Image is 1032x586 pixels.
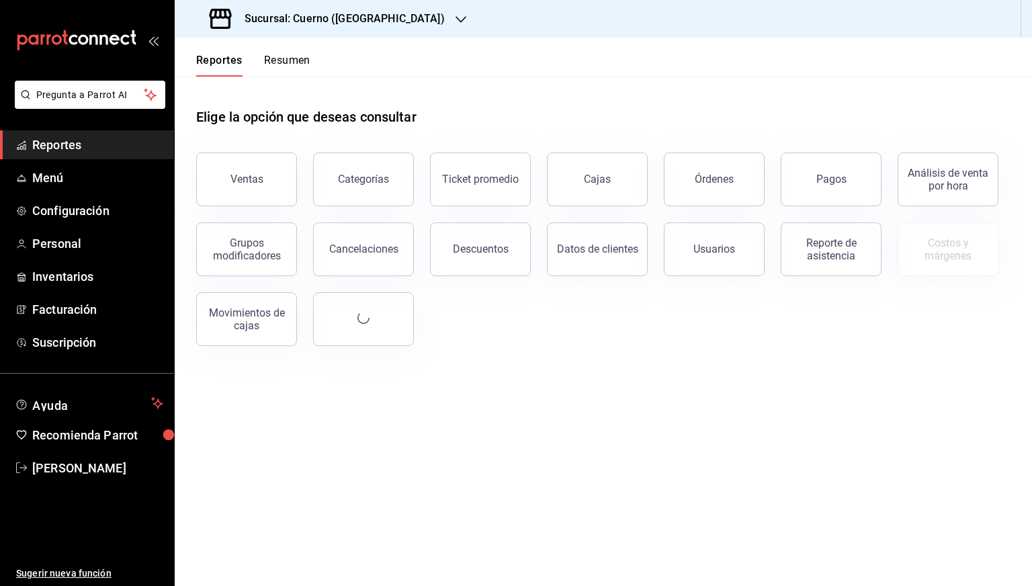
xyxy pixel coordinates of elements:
[898,153,998,206] button: Análisis de venta por hora
[453,243,509,255] div: Descuentos
[898,222,998,276] button: Contrata inventarios para ver este reporte
[557,243,638,255] div: Datos de clientes
[789,237,873,262] div: Reporte de asistencia
[664,222,765,276] button: Usuarios
[196,292,297,346] button: Movimientos de cajas
[781,153,881,206] button: Pagos
[32,300,163,319] span: Facturación
[32,459,163,477] span: [PERSON_NAME]
[313,153,414,206] button: Categorías
[15,81,165,109] button: Pregunta a Parrot AI
[196,153,297,206] button: Ventas
[329,243,398,255] div: Cancelaciones
[32,235,163,253] span: Personal
[32,202,163,220] span: Configuración
[196,107,417,127] h1: Elige la opción que deseas consultar
[32,136,163,154] span: Reportes
[584,173,611,185] div: Cajas
[32,267,163,286] span: Inventarios
[264,54,310,77] button: Resumen
[32,333,163,351] span: Suscripción
[664,153,765,206] button: Órdenes
[196,54,310,77] div: navigation tabs
[196,222,297,276] button: Grupos modificadores
[32,426,163,444] span: Recomienda Parrot
[816,173,847,185] div: Pagos
[547,153,648,206] button: Cajas
[234,11,445,27] h3: Sucursal: Cuerno ([GEOGRAPHIC_DATA])
[906,167,990,192] div: Análisis de venta por hora
[442,173,519,185] div: Ticket promedio
[693,243,735,255] div: Usuarios
[16,567,163,581] span: Sugerir nueva función
[906,237,990,262] div: Costos y márgenes
[36,88,144,102] span: Pregunta a Parrot AI
[695,173,734,185] div: Órdenes
[781,222,881,276] button: Reporte de asistencia
[430,222,531,276] button: Descuentos
[547,222,648,276] button: Datos de clientes
[32,395,146,411] span: Ayuda
[32,169,163,187] span: Menú
[9,97,165,112] a: Pregunta a Parrot AI
[430,153,531,206] button: Ticket promedio
[205,306,288,332] div: Movimientos de cajas
[338,173,389,185] div: Categorías
[205,237,288,262] div: Grupos modificadores
[230,173,263,185] div: Ventas
[148,35,159,46] button: open_drawer_menu
[313,222,414,276] button: Cancelaciones
[196,54,243,77] button: Reportes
